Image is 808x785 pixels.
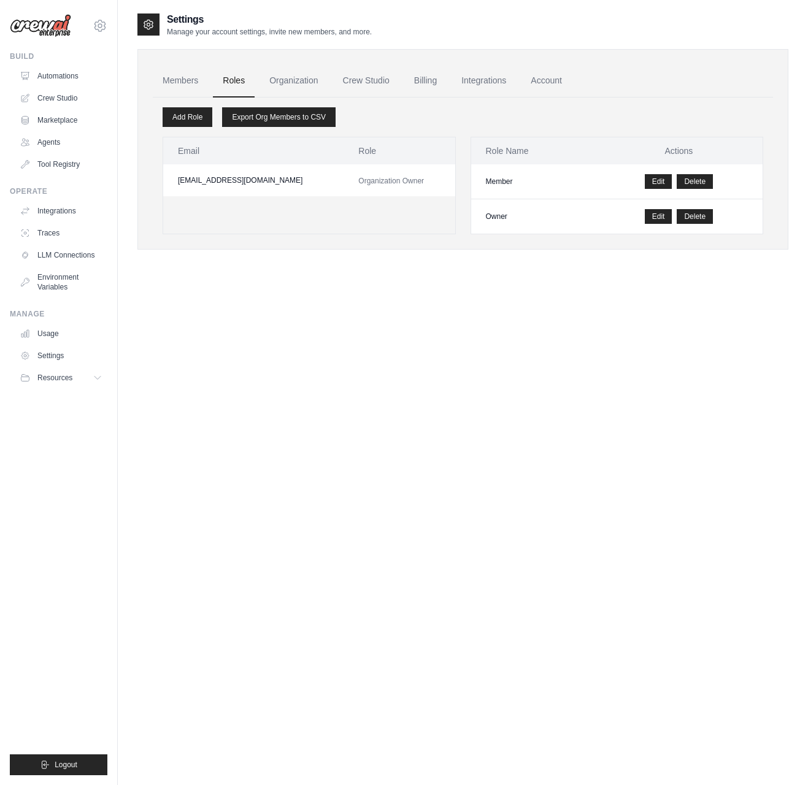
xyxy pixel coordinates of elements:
[677,209,713,224] button: Delete
[15,88,107,108] a: Crew Studio
[15,324,107,343] a: Usage
[10,52,107,61] div: Build
[167,12,372,27] h2: Settings
[521,64,572,98] a: Account
[260,64,328,98] a: Organization
[163,164,344,196] td: [EMAIL_ADDRESS][DOMAIN_NAME]
[222,107,336,127] a: Export Org Members to CSV
[15,346,107,366] a: Settings
[15,132,107,152] a: Agents
[344,137,455,164] th: Role
[471,199,595,234] td: Owner
[452,64,516,98] a: Integrations
[213,64,255,98] a: Roles
[163,137,344,164] th: Email
[37,373,72,383] span: Resources
[677,174,713,189] button: Delete
[10,754,107,775] button: Logout
[15,110,107,130] a: Marketplace
[15,223,107,243] a: Traces
[15,66,107,86] a: Automations
[55,760,77,770] span: Logout
[645,209,672,224] a: Edit
[15,155,107,174] a: Tool Registry
[10,186,107,196] div: Operate
[471,164,595,199] td: Member
[333,64,399,98] a: Crew Studio
[167,27,372,37] p: Manage your account settings, invite new members, and more.
[15,201,107,221] a: Integrations
[595,137,763,164] th: Actions
[10,309,107,319] div: Manage
[645,174,672,189] a: Edit
[10,14,71,37] img: Logo
[15,245,107,265] a: LLM Connections
[15,267,107,297] a: Environment Variables
[471,137,595,164] th: Role Name
[163,107,212,127] a: Add Role
[153,64,208,98] a: Members
[404,64,447,98] a: Billing
[15,368,107,388] button: Resources
[358,177,424,185] span: Organization Owner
